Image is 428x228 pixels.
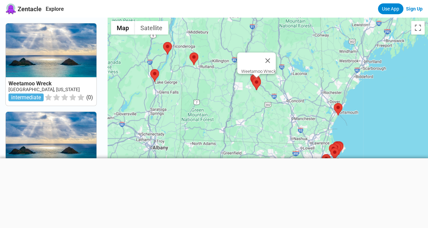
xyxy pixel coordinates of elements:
[241,69,276,74] div: Weetamoo Wreck
[46,6,64,12] a: Explore
[5,3,42,14] a: Zentacle logoZentacle
[135,21,168,35] button: Show satellite imagery
[378,3,403,14] a: Use App
[411,21,425,35] button: Toggle fullscreen view
[5,3,16,14] img: Zentacle logo
[111,21,135,35] button: Show street map
[18,5,42,13] span: Zentacle
[406,6,423,12] a: Sign Up
[260,53,276,69] button: Close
